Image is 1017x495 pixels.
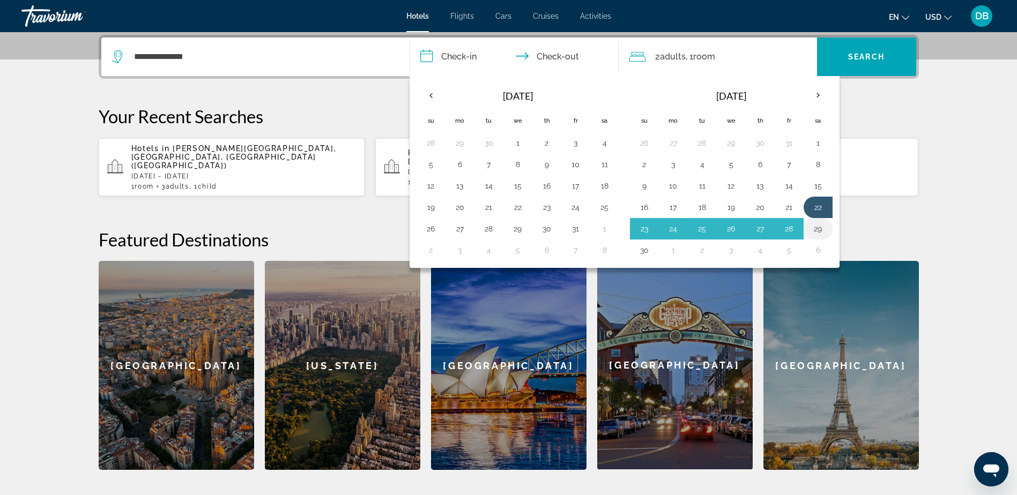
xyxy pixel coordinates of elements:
button: Day 2 [538,136,555,151]
button: Day 6 [810,243,827,258]
button: Day 19 [422,200,440,215]
span: Room [693,51,715,62]
button: Day 30 [752,136,769,151]
button: Day 10 [567,157,584,172]
a: Flights [450,12,474,20]
a: [US_STATE] [265,261,420,470]
button: Day 2 [422,243,440,258]
span: 1 [408,178,430,186]
button: Day 1 [509,136,526,151]
button: Day 24 [567,200,584,215]
button: Day 1 [596,221,613,236]
button: Day 18 [596,178,613,193]
button: Day 25 [596,200,613,215]
button: Day 27 [665,136,682,151]
div: Search widget [101,37,916,76]
button: Day 20 [451,200,469,215]
button: Day 4 [596,136,613,151]
button: Day 13 [752,178,769,193]
a: [GEOGRAPHIC_DATA] [597,261,753,470]
button: Change currency [925,9,952,25]
span: , 1 [189,183,217,190]
button: Day 17 [665,200,682,215]
a: Activities [580,12,611,20]
span: [PERSON_NAME][GEOGRAPHIC_DATA], [GEOGRAPHIC_DATA], [GEOGRAPHIC_DATA] ([GEOGRAPHIC_DATA]) [131,144,337,170]
button: Day 3 [451,243,469,258]
span: Search [848,52,885,61]
button: Day 4 [480,243,498,258]
span: Hotels in [408,148,447,157]
a: [GEOGRAPHIC_DATA] [763,261,919,470]
button: Day 30 [538,221,555,236]
a: Cars [495,12,511,20]
p: Your Recent Searches [99,106,919,127]
button: Day 21 [781,200,798,215]
button: Day 28 [781,221,798,236]
span: , 1 [686,49,715,64]
button: Day 29 [451,136,469,151]
h2: Featured Destinations [99,229,919,250]
button: Day 31 [567,221,584,236]
button: Day 5 [509,243,526,258]
button: Next month [804,83,833,108]
button: Day 24 [665,221,682,236]
span: en [889,13,899,21]
span: 3 [161,183,189,190]
span: 1 [131,183,154,190]
button: Day 22 [509,200,526,215]
button: Day 20 [752,200,769,215]
button: Day 17 [567,178,584,193]
button: Day 21 [480,200,498,215]
button: Day 11 [694,178,711,193]
button: Day 9 [636,178,653,193]
button: Day 30 [480,136,498,151]
button: Day 9 [538,157,555,172]
button: Day 7 [480,157,498,172]
p: [DATE] - [DATE] [131,172,357,180]
button: Day 1 [810,136,827,151]
div: [GEOGRAPHIC_DATA] [99,261,254,470]
a: Travorium [21,2,129,30]
button: Day 16 [538,178,555,193]
button: Day 14 [480,178,498,193]
button: Day 26 [723,221,740,236]
span: [GEOGRAPHIC_DATA], [GEOGRAPHIC_DATA] (BCN) [408,148,542,166]
button: Day 28 [694,136,711,151]
a: [GEOGRAPHIC_DATA] [431,261,587,470]
button: Day 3 [567,136,584,151]
button: Day 23 [538,200,555,215]
button: Day 23 [636,221,653,236]
button: Day 28 [422,136,440,151]
button: Day 2 [694,243,711,258]
button: Day 31 [781,136,798,151]
span: USD [925,13,941,21]
a: Hotels [406,12,429,20]
button: Day 22 [810,200,827,215]
button: Day 4 [694,157,711,172]
a: Cruises [533,12,559,20]
button: Day 8 [596,243,613,258]
th: [DATE] [659,83,804,109]
button: Day 26 [636,136,653,151]
button: Day 3 [665,157,682,172]
button: Day 29 [509,221,526,236]
button: Travelers: 2 adults, 0 children [619,37,817,76]
button: Day 10 [665,178,682,193]
button: Day 15 [509,178,526,193]
button: Day 29 [810,221,827,236]
button: Day 27 [752,221,769,236]
p: [DATE] - [DATE] [408,168,633,176]
button: Day 6 [538,243,555,258]
button: Day 14 [781,178,798,193]
span: DB [975,11,989,21]
button: Day 15 [810,178,827,193]
button: Day 3 [723,243,740,258]
button: Day 12 [422,178,440,193]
